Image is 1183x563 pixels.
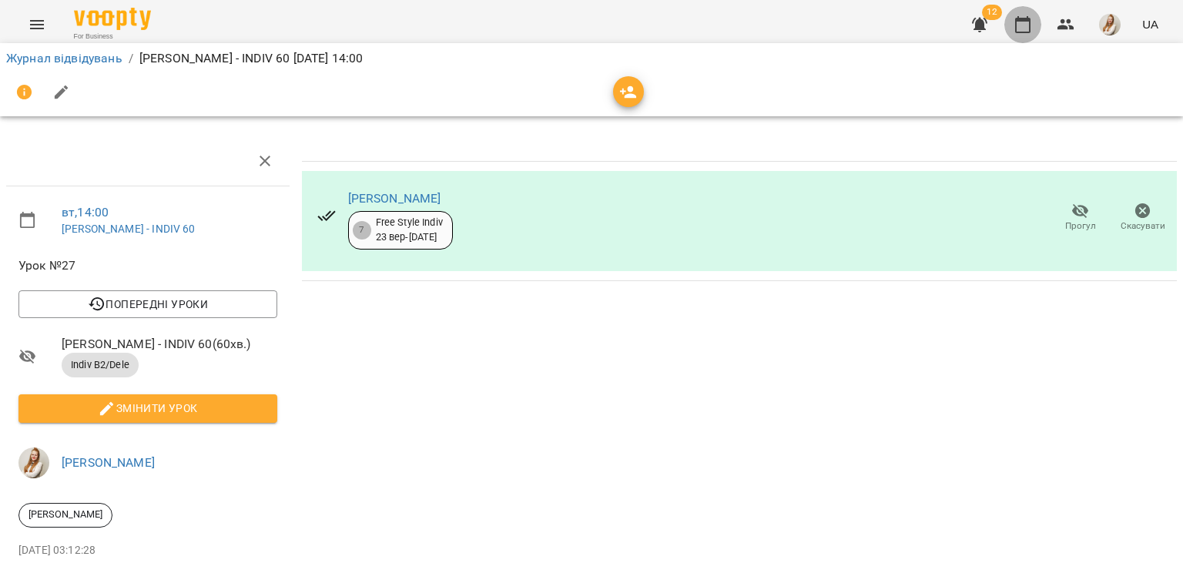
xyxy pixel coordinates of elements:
div: 7 [353,221,371,240]
span: 12 [982,5,1002,20]
span: Змінити урок [31,399,265,417]
a: [PERSON_NAME] [62,455,155,470]
button: Скасувати [1111,196,1174,240]
p: [PERSON_NAME] - INDIV 60 [DATE] 14:00 [139,49,363,68]
span: Урок №27 [18,256,277,275]
img: Voopty Logo [74,8,151,30]
a: [PERSON_NAME] [348,191,441,206]
span: Скасувати [1121,220,1165,233]
span: Indiv B2/Dele [62,358,139,372]
span: [PERSON_NAME] - INDIV 60 ( 60 хв. ) [62,335,277,354]
span: For Business [74,32,151,42]
span: UA [1142,16,1158,32]
button: UA [1136,10,1165,39]
button: Menu [18,6,55,43]
span: [PERSON_NAME] [19,508,112,521]
img: db46d55e6fdf8c79d257263fe8ff9f52.jpeg [18,447,49,478]
div: [PERSON_NAME] [18,503,112,528]
span: Попередні уроки [31,295,265,313]
p: [DATE] 03:12:28 [18,543,277,558]
button: Прогул [1049,196,1111,240]
a: [PERSON_NAME] - INDIV 60 [62,223,196,235]
button: Змінити урок [18,394,277,422]
button: Попередні уроки [18,290,277,318]
img: db46d55e6fdf8c79d257263fe8ff9f52.jpeg [1099,14,1121,35]
div: Free Style Indiv 23 вер - [DATE] [376,216,443,244]
a: Журнал відвідувань [6,51,122,65]
nav: breadcrumb [6,49,1177,68]
li: / [129,49,133,68]
a: вт , 14:00 [62,205,109,220]
span: Прогул [1065,220,1096,233]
